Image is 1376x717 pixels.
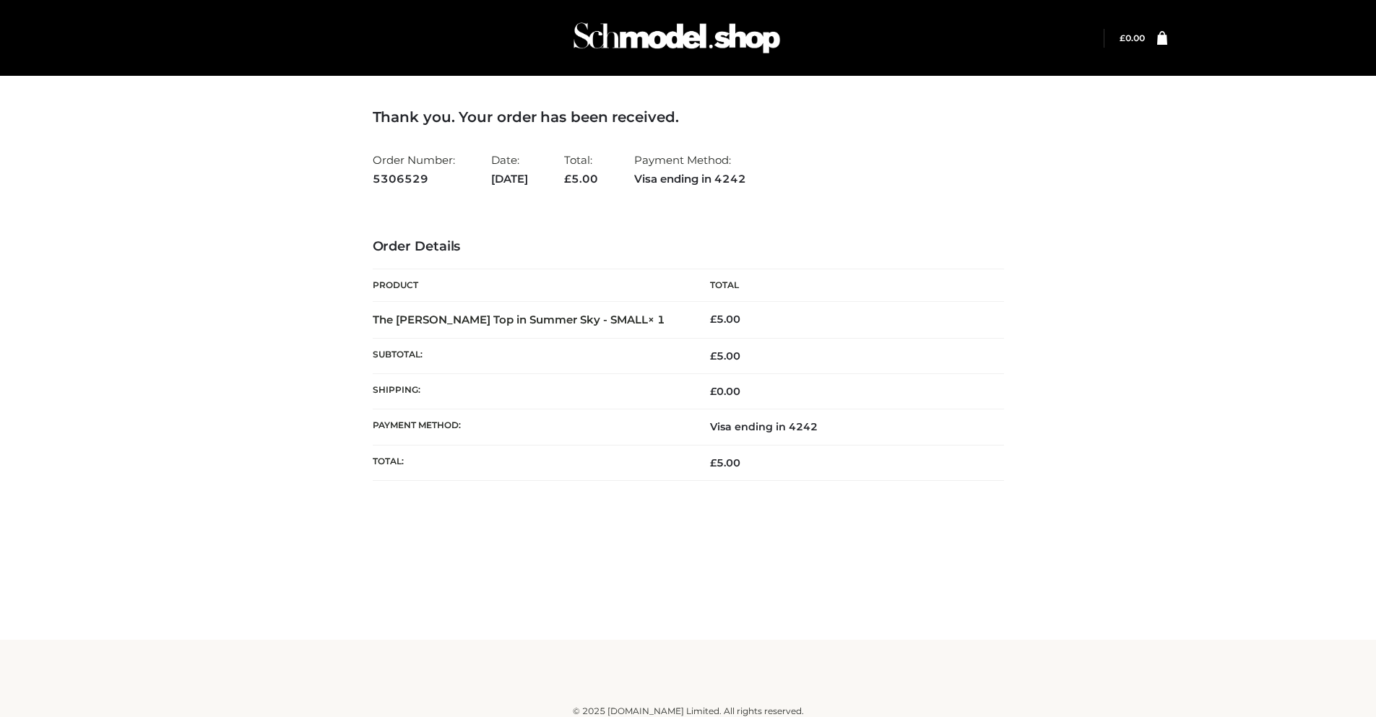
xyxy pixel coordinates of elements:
[634,147,746,191] li: Payment Method:
[564,172,571,186] span: £
[1120,32,1145,43] a: £0.00
[491,170,528,188] strong: [DATE]
[688,269,1004,302] th: Total
[564,172,598,186] span: 5.00
[491,147,528,191] li: Date:
[710,349,740,362] span: 5.00
[710,385,740,398] bdi: 0.00
[710,385,717,398] span: £
[564,147,598,191] li: Total:
[710,456,740,469] span: 5.00
[1120,32,1145,43] bdi: 0.00
[373,269,688,302] th: Product
[373,409,688,445] th: Payment method:
[1120,32,1125,43] span: £
[373,170,455,188] strong: 5306529
[373,313,665,326] strong: The [PERSON_NAME] Top in Summer Sky - SMALL
[688,409,1004,445] td: Visa ending in 4242
[710,349,717,362] span: £
[648,313,665,326] strong: × 1
[710,456,717,469] span: £
[568,9,785,66] img: Schmodel Admin 964
[710,313,717,326] span: £
[373,445,688,480] th: Total:
[373,239,1004,255] h3: Order Details
[373,338,688,373] th: Subtotal:
[373,147,455,191] li: Order Number:
[710,313,740,326] bdi: 5.00
[634,170,746,188] strong: Visa ending in 4242
[373,374,688,409] th: Shipping:
[373,108,1004,126] h3: Thank you. Your order has been received.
